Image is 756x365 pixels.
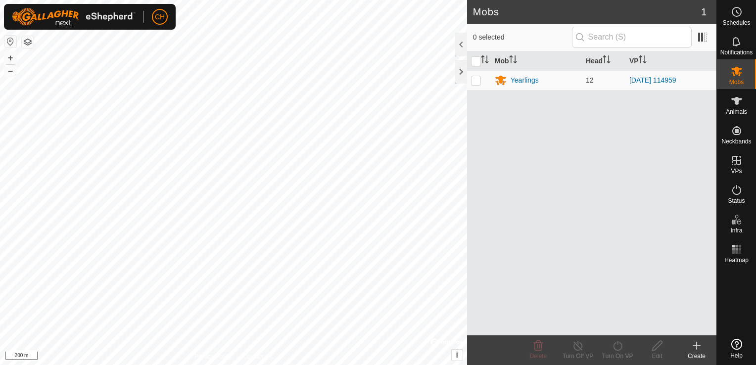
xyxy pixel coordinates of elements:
button: Reset Map [4,36,16,47]
span: Animals [726,109,747,115]
span: Schedules [722,20,750,26]
span: VPs [731,168,742,174]
div: Create [677,352,716,361]
button: – [4,65,16,77]
span: 0 selected [473,32,572,43]
input: Search (S) [572,27,692,47]
th: VP [625,51,716,71]
div: Yearlings [511,75,539,86]
span: Delete [530,353,547,360]
th: Head [582,51,625,71]
span: i [456,351,458,359]
span: Notifications [720,49,753,55]
span: Infra [730,228,742,233]
a: [DATE] 114959 [629,76,676,84]
div: Turn Off VP [558,352,598,361]
p-sorticon: Activate to sort [639,57,647,65]
span: Status [728,198,745,204]
button: i [452,350,463,361]
a: Privacy Policy [194,352,232,361]
span: Heatmap [724,257,749,263]
img: Gallagher Logo [12,8,136,26]
div: Turn On VP [598,352,637,361]
p-sorticon: Activate to sort [509,57,517,65]
span: CH [155,12,165,22]
a: Help [717,335,756,363]
button: + [4,52,16,64]
a: Contact Us [243,352,273,361]
h2: Mobs [473,6,701,18]
span: Help [730,353,743,359]
button: Map Layers [22,36,34,48]
p-sorticon: Activate to sort [603,57,611,65]
span: Mobs [729,79,744,85]
p-sorticon: Activate to sort [481,57,489,65]
span: 12 [586,76,594,84]
th: Mob [491,51,582,71]
span: 1 [701,4,707,19]
span: Neckbands [721,138,751,144]
div: Edit [637,352,677,361]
